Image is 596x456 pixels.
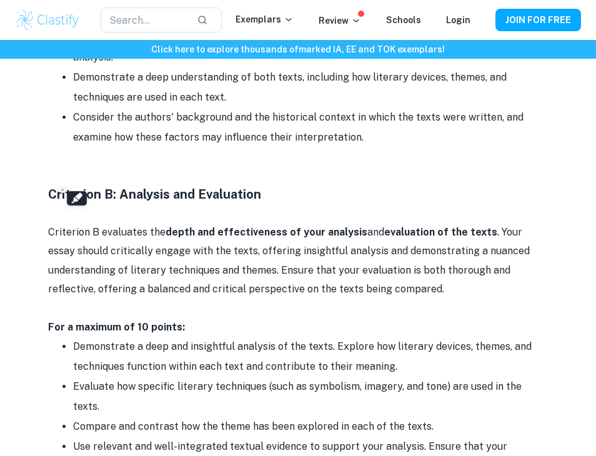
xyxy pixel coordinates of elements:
[73,67,548,107] li: Demonstrate a deep understanding of both texts, including how literary devices, themes, and techn...
[386,15,421,25] a: Schools
[73,107,548,147] li: Consider the authors' background and the historical context in which the texts were written, and ...
[236,12,294,26] p: Exemplars
[48,321,185,333] strong: For a maximum of 10 points:
[73,337,548,377] li: Demonstrate a deep and insightful analysis of the texts. Explore how literary devices, themes, an...
[48,185,548,204] h3: Criterion B: Analysis and Evaluation
[166,226,367,238] strong: depth and effectiveness of your analysis
[73,377,548,417] li: Evaluate how specific literary techniques (such as symbolism, imagery, and tone) are used in the ...
[15,7,81,32] img: Clastify logo
[384,226,497,238] strong: evaluation of the texts
[73,417,548,437] li: Compare and contrast how the theme has been explored in each of the texts.
[48,223,548,299] p: Criterion B evaluates the and . Your essay should critically engage with the texts, offering insi...
[446,15,470,25] a: Login
[495,9,581,31] button: JOIN FOR FREE
[2,42,594,56] h6: Click here to explore thousands of marked IA, EE and TOK exemplars !
[319,14,361,27] p: Review
[101,7,187,32] input: Search...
